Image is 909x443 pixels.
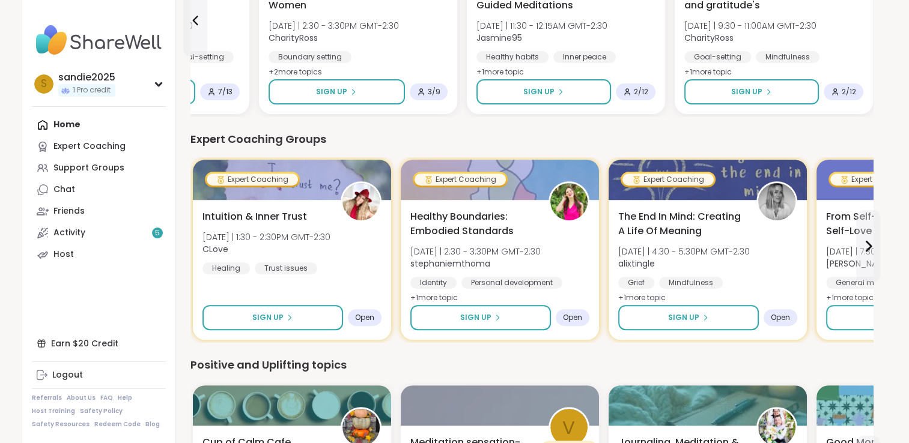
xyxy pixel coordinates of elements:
button: Sign Up [202,305,343,330]
a: Support Groups [32,157,166,179]
span: 1 Pro credit [73,85,111,95]
div: Friends [53,205,85,217]
a: Blog [145,420,160,429]
div: Expert Coaching [622,173,714,185]
div: Boundary setting [269,51,351,63]
b: [PERSON_NAME] [826,258,892,270]
div: Healing [202,262,250,274]
span: s [41,76,47,92]
span: [DATE] | 9:30 - 11:00AM GMT-2:30 [684,20,816,32]
button: Sign Up [410,305,551,330]
a: FAQ [100,394,113,402]
b: alixtingle [618,258,655,270]
a: Logout [32,364,166,386]
div: Expert Coaching Groups [190,131,873,148]
span: Sign Up [460,312,491,323]
img: stephaniemthoma [550,183,588,220]
div: Positive and Uplifting topics [190,357,873,373]
span: 2 / 12 [634,87,648,97]
a: Chat [32,179,166,200]
span: The End In Mind: Creating A Life Of Meaning [618,209,743,238]
div: Activity [53,227,85,239]
img: CLove [342,183,380,220]
b: stephaniemthoma [410,258,490,270]
a: Safety Policy [80,407,123,415]
span: Sign Up [252,312,284,323]
div: Personal development [461,277,562,289]
a: Help [118,394,132,402]
div: Mindfulness [756,51,819,63]
b: CharityRoss [684,32,734,44]
img: ShareWell Nav Logo [32,19,166,61]
div: Host [53,249,74,261]
span: 7 / 13 [218,87,233,97]
span: Intuition & Inner Trust [202,209,307,224]
span: [DATE] | 2:30 - 3:30PM GMT-2:30 [410,246,541,258]
img: alixtingle [758,183,795,220]
button: Sign Up [269,79,405,104]
div: Expert Coaching [53,140,126,152]
span: v [562,414,575,442]
span: 2 / 12 [842,87,856,97]
span: Sign Up [731,86,762,97]
a: Host Training [32,407,75,415]
span: [DATE] | 11:30 - 12:15AM GMT-2:30 [476,20,607,32]
span: Sign Up [668,312,699,323]
button: Sign Up [684,79,819,104]
div: Expert Coaching [415,173,506,185]
div: Expert Coaching [207,173,298,185]
button: Sign Up [476,79,611,104]
b: Jasmine95 [476,32,522,44]
a: Safety Resources [32,420,90,429]
a: Redeem Code [94,420,141,429]
div: Goal-setting [684,51,751,63]
span: Open [563,313,582,322]
b: CharityRoss [269,32,318,44]
div: Chat [53,184,75,196]
span: 3 / 9 [428,87,440,97]
button: Sign Up [618,305,759,330]
div: Logout [52,369,83,381]
div: Trust issues [255,262,317,274]
span: [DATE] | 2:30 - 3:30PM GMT-2:30 [269,20,399,32]
span: [DATE] | 1:30 - 2:30PM GMT-2:30 [202,231,330,243]
span: [DATE] | 4:30 - 5:30PM GMT-2:30 [618,246,750,258]
b: CLove [202,243,228,255]
a: Expert Coaching [32,136,166,157]
span: Sign Up [316,86,347,97]
div: Support Groups [53,162,124,174]
span: Open [355,313,374,322]
div: Inner peace [553,51,616,63]
span: Open [771,313,790,322]
div: Identity [410,277,457,289]
a: Friends [32,200,166,222]
div: Goal-setting [167,51,234,63]
span: 5 [155,228,160,238]
div: Mindfulness [659,277,723,289]
div: sandie2025 [58,71,115,84]
div: Healthy habits [476,51,549,63]
a: About Us [67,394,96,402]
div: Earn $20 Credit [32,333,166,354]
a: Host [32,244,166,265]
div: Grief [618,277,654,289]
a: Referrals [32,394,62,402]
span: Sign Up [523,86,555,97]
a: Activity5 [32,222,166,244]
span: Healthy Boundaries: Embodied Standards [410,209,535,238]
